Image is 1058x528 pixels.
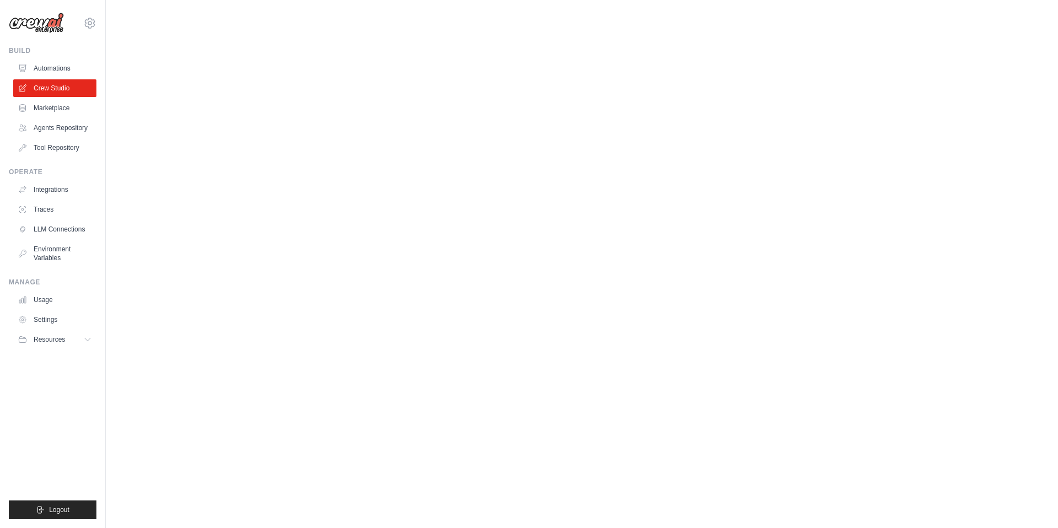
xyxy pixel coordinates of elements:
a: Traces [13,201,96,218]
button: Logout [9,500,96,519]
a: Integrations [13,181,96,198]
span: Logout [49,505,69,514]
a: Environment Variables [13,240,96,267]
span: Resources [34,335,65,344]
a: LLM Connections [13,220,96,238]
div: Manage [9,278,96,287]
a: Agents Repository [13,119,96,137]
a: Tool Repository [13,139,96,157]
div: Operate [9,168,96,176]
a: Marketplace [13,99,96,117]
a: Usage [13,291,96,309]
a: Automations [13,60,96,77]
img: Logo [9,13,64,34]
div: Build [9,46,96,55]
a: Crew Studio [13,79,96,97]
a: Settings [13,311,96,328]
button: Resources [13,331,96,348]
